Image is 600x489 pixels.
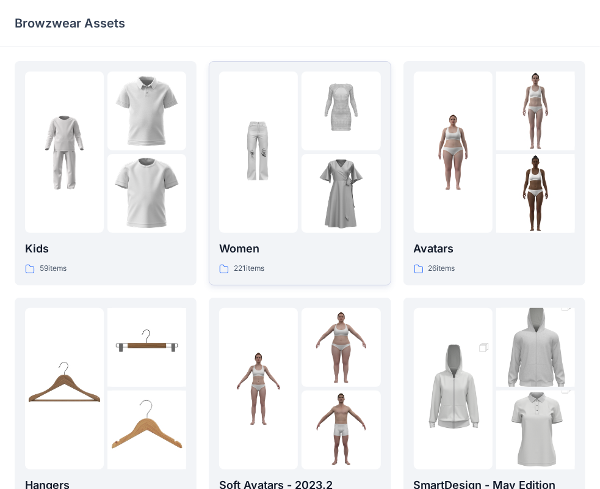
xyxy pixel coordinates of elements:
img: folder 3 [107,154,186,233]
img: folder 2 [107,308,186,387]
img: folder 2 [302,72,380,150]
img: folder 3 [302,391,380,469]
p: 221 items [234,262,264,275]
img: folder 3 [496,154,575,233]
img: folder 2 [107,72,186,150]
p: 59 items [40,262,67,275]
p: Kids [25,240,186,257]
img: folder 2 [496,72,575,150]
img: folder 2 [302,308,380,387]
a: folder 1folder 2folder 3Women221items [209,61,391,285]
img: folder 2 [496,289,575,407]
a: folder 1folder 2folder 3Kids59items [15,61,197,285]
img: folder 1 [414,329,493,448]
a: folder 1folder 2folder 3Avatars26items [403,61,585,285]
img: folder 1 [25,113,104,192]
p: Browzwear Assets [15,15,125,32]
img: folder 3 [107,391,186,469]
img: folder 1 [219,113,298,192]
p: Women [219,240,380,257]
img: folder 1 [25,349,104,428]
p: Avatars [414,240,575,257]
img: folder 1 [414,113,493,192]
p: 26 items [428,262,455,275]
img: folder 1 [219,349,298,428]
img: folder 3 [302,154,380,233]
